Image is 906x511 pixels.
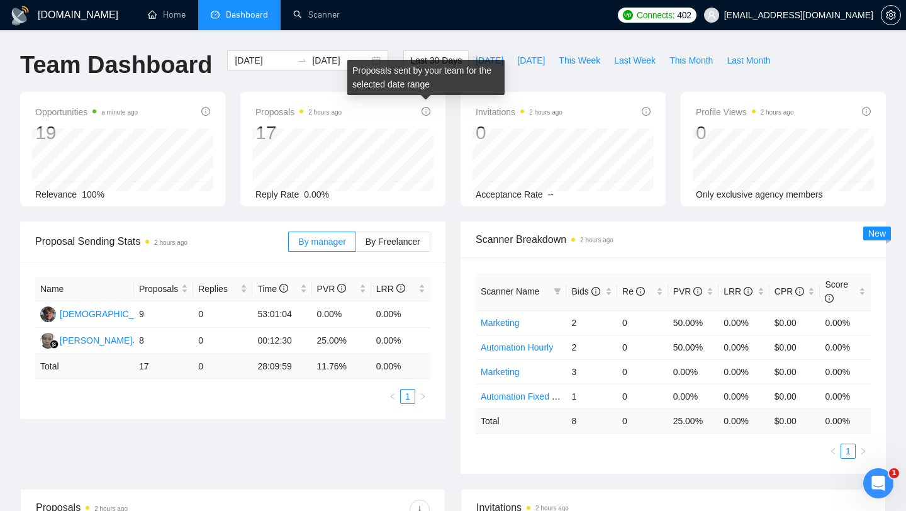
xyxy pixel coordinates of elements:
td: $0.00 [769,310,820,335]
span: Last Week [614,53,656,67]
span: info-circle [396,284,405,293]
time: a minute ago [101,109,138,116]
button: setting [881,5,901,25]
img: logo [10,6,30,26]
h1: Team Dashboard [20,50,212,80]
span: Replies [198,282,238,296]
td: 0 [193,328,252,354]
td: $ 0.00 [769,408,820,433]
span: Opportunities [35,104,138,120]
span: Invitations [476,104,562,120]
span: Scanner Name [481,286,539,296]
td: 8 [566,408,617,433]
td: 0.00% [719,310,769,335]
span: Scanner Breakdown [476,232,871,247]
span: info-circle [591,287,600,296]
input: End date [312,53,369,67]
td: 0 [193,354,252,379]
span: info-circle [636,287,645,296]
img: upwork-logo.png [623,10,633,20]
iframe: Intercom live chat [863,468,893,498]
td: 0.00% [371,301,430,328]
span: setting [881,10,900,20]
button: Last 30 Days [403,50,469,70]
span: info-circle [744,287,752,296]
span: Connects: [637,8,674,22]
li: 1 [841,444,856,459]
td: Total [476,408,566,433]
span: This Month [669,53,713,67]
span: filter [551,282,564,301]
a: CT[DEMOGRAPHIC_DATA][PERSON_NAME] [40,308,231,318]
span: dashboard [211,10,220,19]
td: 17 [134,354,193,379]
span: Bids [571,286,600,296]
td: 0.00% [719,335,769,359]
td: 0 [617,408,668,433]
img: CT [40,306,56,322]
a: HY[PERSON_NAME] [40,335,132,345]
a: 1 [401,390,415,403]
span: Profile Views [696,104,794,120]
td: 0.00% [719,359,769,384]
td: 0.00% [312,301,371,328]
time: 2 hours ago [580,237,613,244]
button: [DATE] [510,50,552,70]
td: 50.00% [668,335,719,359]
td: 0.00% [668,359,719,384]
span: CPR [775,286,804,296]
td: 0 [617,384,668,408]
div: [DEMOGRAPHIC_DATA][PERSON_NAME] [60,307,231,321]
td: 0 [617,335,668,359]
li: Next Page [856,444,871,459]
td: 28:09:59 [252,354,311,379]
div: 0 [696,121,794,145]
td: 0.00% [820,335,871,359]
td: 8 [134,328,193,354]
button: left [825,444,841,459]
span: Last 30 Days [410,53,462,67]
span: right [859,447,867,455]
span: New [868,228,886,239]
td: 1 [566,384,617,408]
td: $0.00 [769,359,820,384]
td: 0.00 % [820,408,871,433]
div: Proposals sent by your team for the selected date range [347,60,505,95]
span: PVR [317,284,347,294]
time: 2 hours ago [154,239,187,246]
a: 1 [841,444,855,458]
span: Score [825,279,848,303]
span: filter [554,288,561,295]
span: Last Month [727,53,770,67]
div: [PERSON_NAME] [60,334,132,347]
span: -- [548,189,554,199]
li: Previous Page [825,444,841,459]
span: swap-right [297,55,307,65]
span: 100% [82,189,104,199]
td: 0.00 % [371,354,430,379]
span: to [297,55,307,65]
th: Replies [193,277,252,301]
td: 0.00% [668,384,719,408]
td: 0.00% [820,384,871,408]
td: 3 [566,359,617,384]
button: This Month [663,50,720,70]
td: 53:01:04 [252,301,311,328]
td: $0.00 [769,335,820,359]
a: homeHome [148,9,186,20]
a: Marketing [481,318,519,328]
time: 2 hours ago [308,109,342,116]
span: 0.00% [304,189,329,199]
span: left [389,393,396,400]
td: 2 [566,310,617,335]
time: 2 hours ago [529,109,562,116]
td: 0.00% [371,328,430,354]
a: Marketing [481,367,519,377]
span: LRR [376,284,405,294]
span: right [419,393,427,400]
td: 0 [617,359,668,384]
span: Only exclusive agency members [696,189,823,199]
span: LRR [724,286,752,296]
button: This Week [552,50,607,70]
td: 0 [193,301,252,328]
